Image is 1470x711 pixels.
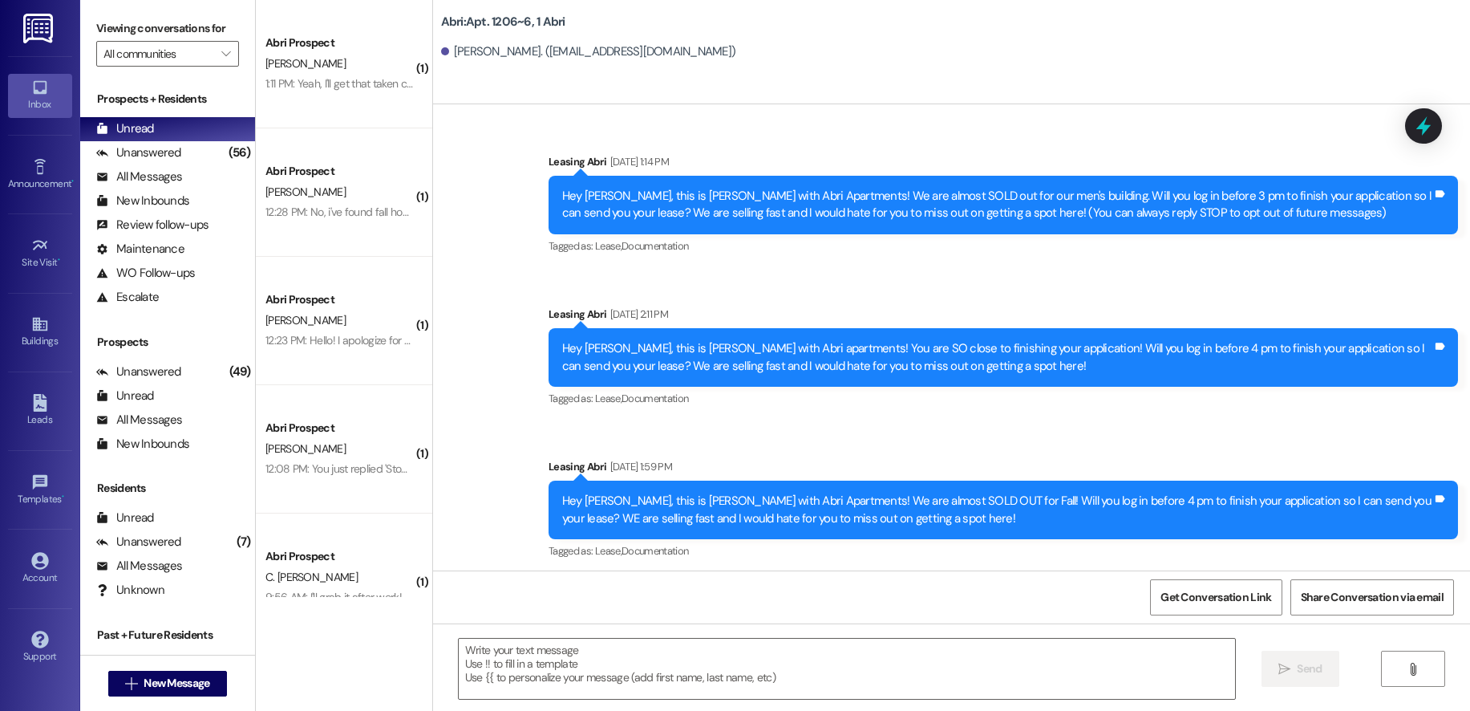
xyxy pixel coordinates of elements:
span: • [58,254,60,266]
span: Send [1297,660,1322,677]
a: Site Visit • [8,232,72,275]
span: Lease , [595,239,622,253]
div: Hey [PERSON_NAME], this is [PERSON_NAME] with Abri Apartments! We are almost SOLD out for our men... [562,188,1432,222]
div: Prospects [80,334,255,351]
span: Documentation [622,392,689,405]
span: Lease , [595,544,622,558]
div: 12:28 PM: No, i've found fall housing with carriage house so i'll be staying there probably for w... [265,205,751,219]
div: Prospects + Residents [80,91,255,108]
div: Maintenance [96,241,184,258]
span: C. [PERSON_NAME] [265,570,358,584]
div: Unknown [96,582,164,599]
div: WO Follow-ups [96,265,195,282]
button: New Message [108,671,227,697]
i:  [125,677,137,690]
div: New Inbounds [96,193,189,209]
a: Support [8,626,72,669]
span: [PERSON_NAME] [265,313,346,327]
div: Leasing Abri [549,153,1458,176]
span: [PERSON_NAME] [265,56,346,71]
a: Account [8,547,72,591]
span: • [62,491,64,502]
i:  [1407,663,1419,676]
div: Abri Prospect [265,163,414,180]
span: [PERSON_NAME] [265,185,346,199]
span: Documentation [622,239,689,253]
div: Tagged as: [549,234,1458,258]
div: (49) [225,360,255,384]
div: 12:23 PM: Hello! I apologize for not answering, I am currently working. Thank you for your help a... [265,333,915,347]
div: Abri Prospect [265,420,414,437]
div: All Messages [96,412,182,429]
div: Residents [80,480,255,497]
div: 12:08 PM: You just replied 'Stop '. Are you sure you want to opt out of this thread? Please reply... [265,461,885,476]
input: All communities [103,41,213,67]
b: Abri: Apt. 1206~6, 1 Abri [441,14,565,30]
div: Past + Future Residents [80,627,255,644]
div: Abri Prospect [265,291,414,308]
div: All Messages [96,169,182,185]
i:  [1278,663,1290,676]
button: Get Conversation Link [1150,579,1282,616]
a: Inbox [8,74,72,117]
div: Unread [96,510,154,526]
div: Tagged as: [549,539,1458,563]
div: Hey [PERSON_NAME], this is [PERSON_NAME] with Abri Apartments! We are almost SOLD OUT for Fall! W... [562,493,1432,527]
span: [PERSON_NAME] [265,441,346,456]
a: Templates • [8,469,72,512]
div: 1:11 PM: Yeah, I'll get that taken care of right now [265,76,480,91]
div: Review follow-ups [96,217,209,234]
div: (56) [225,140,255,165]
span: New Message [144,675,209,692]
div: Unanswered [96,534,181,551]
button: Send [1261,651,1339,687]
span: Share Conversation via email [1301,589,1444,606]
div: Leasing Abri [549,458,1458,481]
div: Hey [PERSON_NAME], this is [PERSON_NAME] with Abri apartments! You are SO close to finishing your... [562,340,1432,375]
a: Leads [8,389,72,433]
span: • [71,176,74,187]
div: Unanswered [96,144,181,161]
button: Share Conversation via email [1290,579,1454,616]
div: All Messages [96,558,182,575]
div: [DATE] 1:59 PM [606,458,672,475]
i:  [221,47,230,60]
div: Tagged as: [549,387,1458,410]
div: (7) [233,530,255,555]
div: [DATE] 1:14 PM [606,153,669,170]
span: Lease , [595,392,622,405]
div: [DATE] 2:11 PM [606,306,668,323]
a: Buildings [8,311,72,354]
div: [PERSON_NAME]. ([EMAIL_ADDRESS][DOMAIN_NAME]) [441,43,736,60]
div: Abri Prospect [265,548,414,565]
img: ResiDesk Logo [23,14,56,43]
div: Abri Prospect [265,35,414,51]
div: 9:56 AM: I'll grab it after work! Are you guys in office after 2? [265,590,543,604]
div: New Inbounds [96,436,189,453]
span: Get Conversation Link [1160,589,1271,606]
div: Unread [96,388,154,404]
span: Documentation [622,544,689,558]
div: Unanswered [96,364,181,380]
div: Unread [96,120,154,137]
div: Escalate [96,289,159,306]
div: Leasing Abri [549,306,1458,328]
label: Viewing conversations for [96,16,239,41]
